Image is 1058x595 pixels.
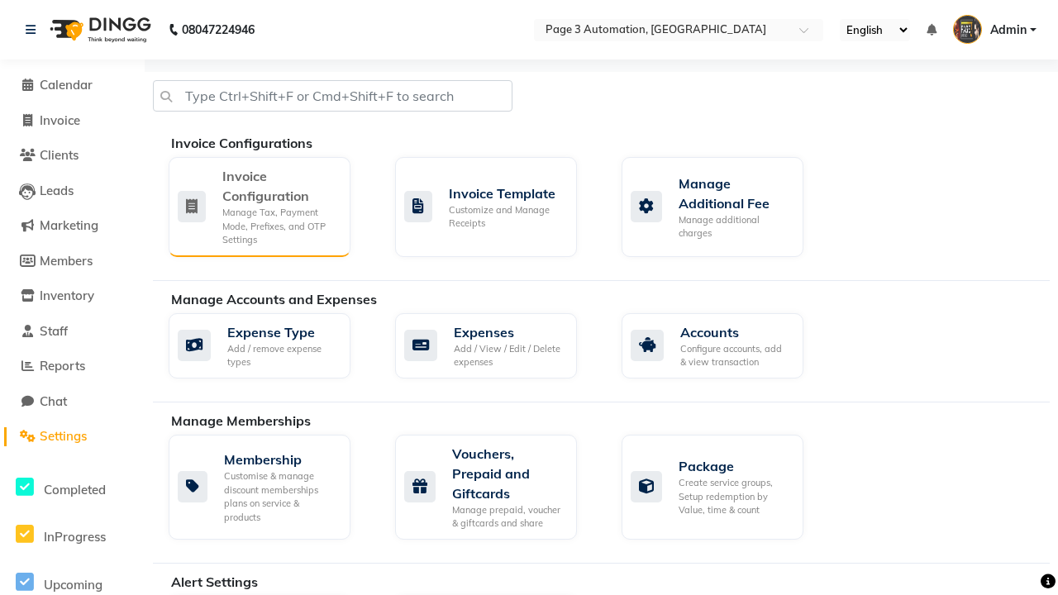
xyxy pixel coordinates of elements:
a: Reports [4,357,141,376]
div: Expenses [454,322,564,342]
a: Marketing [4,217,141,236]
div: Package [679,456,790,476]
div: Accounts [680,322,790,342]
div: Invoice Configuration [222,166,337,206]
div: Membership [224,450,337,469]
span: Completed [44,482,106,497]
span: Inventory [40,288,94,303]
div: Manage Tax, Payment Mode, Prefixes, and OTP Settings [222,206,337,247]
span: Settings [40,428,87,444]
a: Invoice [4,112,141,131]
span: Upcoming [44,577,102,593]
a: Members [4,252,141,271]
a: Leads [4,182,141,201]
span: Reports [40,358,85,374]
span: Members [40,253,93,269]
a: Inventory [4,287,141,306]
span: InProgress [44,529,106,545]
a: Invoice ConfigurationManage Tax, Payment Mode, Prefixes, and OTP Settings [169,157,370,257]
a: Calendar [4,76,141,95]
div: Manage additional charges [679,213,790,240]
span: Calendar [40,77,93,93]
a: Vouchers, Prepaid and GiftcardsManage prepaid, voucher & giftcards and share [395,435,597,540]
div: Add / remove expense types [227,342,337,369]
div: Expense Type [227,322,337,342]
span: Leads [40,183,74,198]
span: Clients [40,147,79,163]
a: Invoice TemplateCustomize and Manage Receipts [395,157,597,257]
a: Chat [4,393,141,412]
img: Admin [953,15,982,44]
a: Clients [4,146,141,165]
input: Type Ctrl+Shift+F or Cmd+Shift+F to search [153,80,512,112]
a: PackageCreate service groups, Setup redemption by Value, time & count [622,435,823,540]
div: Customise & manage discount memberships plans on service & products [224,469,337,524]
span: Chat [40,393,67,409]
div: Configure accounts, add & view transaction [680,342,790,369]
a: MembershipCustomise & manage discount memberships plans on service & products [169,435,370,540]
a: ExpensesAdd / View / Edit / Delete expenses [395,313,597,378]
div: Invoice Template [449,183,564,203]
a: Manage Additional FeeManage additional charges [622,157,823,257]
a: Settings [4,427,141,446]
a: Expense TypeAdd / remove expense types [169,313,370,378]
div: Manage Additional Fee [679,174,790,213]
div: Manage prepaid, voucher & giftcards and share [452,503,564,531]
span: Admin [990,21,1027,39]
div: Add / View / Edit / Delete expenses [454,342,564,369]
div: Customize and Manage Receipts [449,203,564,231]
div: Create service groups, Setup redemption by Value, time & count [679,476,790,517]
span: Invoice [40,112,80,128]
div: Vouchers, Prepaid and Giftcards [452,444,564,503]
span: Marketing [40,217,98,233]
img: logo [42,7,155,53]
b: 08047224946 [182,7,255,53]
a: Staff [4,322,141,341]
span: Staff [40,323,68,339]
a: AccountsConfigure accounts, add & view transaction [622,313,823,378]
